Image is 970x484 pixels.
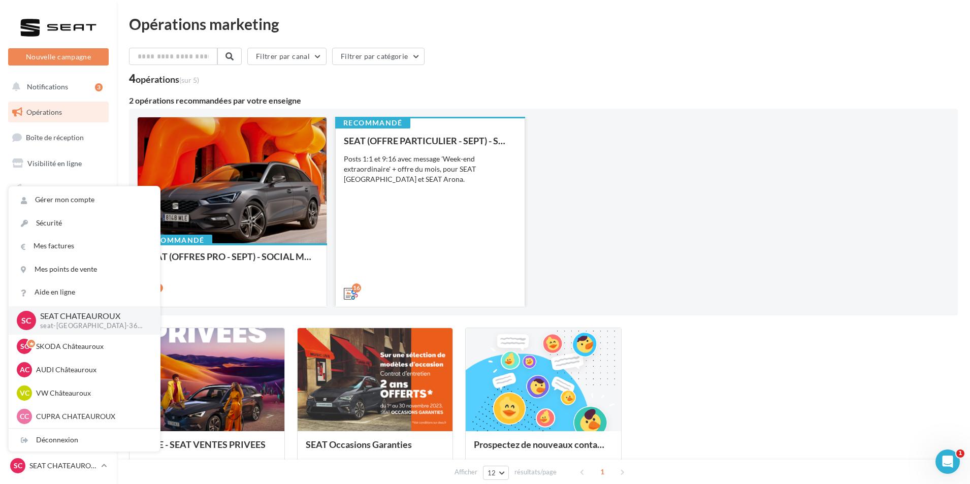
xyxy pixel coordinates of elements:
button: Notifications 3 [6,76,107,98]
a: Contacts [6,203,111,224]
a: Mes factures [9,235,160,257]
div: 4 [129,73,199,84]
span: SC [21,314,31,326]
p: VW Châteauroux [36,388,148,398]
span: 12 [488,469,496,477]
div: SEAT (OFFRES PRO - SEPT) - SOCIAL MEDIA [146,251,318,272]
a: Visibilité en ligne [6,153,111,174]
a: PLV et print personnalisable [6,279,111,309]
a: Sécurité [9,212,160,235]
span: AC [20,365,29,375]
a: Boîte de réception [6,126,111,148]
a: Opérations [6,102,111,123]
span: 1 [956,449,964,458]
div: Posts 1:1 et 9:16 avec message 'Week-end extraordinaire' + offre du mois, pour SEAT [GEOGRAPHIC_D... [344,154,516,184]
div: Opérations marketing [129,16,958,31]
span: Afficher [455,467,477,477]
button: Nouvelle campagne [8,48,109,66]
div: Recommandé [137,235,212,246]
span: résultats/page [514,467,557,477]
span: CC [20,411,29,422]
span: Notifications [27,82,68,91]
p: AUDI Châteauroux [36,365,148,375]
div: 3 [95,83,103,91]
span: (sur 5) [179,76,199,84]
div: opérations [136,75,199,84]
span: Visibilité en ligne [27,159,82,168]
span: SC [20,341,29,351]
div: 16 [352,283,361,293]
div: 2 opérations recommandées par votre enseigne [129,96,958,105]
p: SEAT CHATEAUROUX [40,310,144,322]
div: SEAT Occasions Garanties [306,439,444,460]
div: SOME - SEAT VENTES PRIVEES [138,439,276,460]
span: SC [14,461,22,471]
span: 1 [594,464,610,480]
span: Boîte de réception [26,133,84,142]
a: Mes points de vente [9,258,160,281]
button: Filtrer par catégorie [332,48,425,65]
p: SKODA Châteauroux [36,341,148,351]
span: VC [20,388,29,398]
a: Campagnes [6,178,111,200]
a: Aide en ligne [9,281,160,304]
div: Déconnexion [9,429,160,451]
div: Prospectez de nouveaux contacts [474,439,612,460]
span: Opérations [26,108,62,116]
iframe: Intercom live chat [935,449,960,474]
a: SC SEAT CHATEAUROUX [8,456,109,475]
a: Calendrier [6,254,111,275]
button: 12 [483,466,509,480]
a: Campagnes DataOnDemand [6,313,111,343]
p: seat-[GEOGRAPHIC_DATA]-36007 [40,321,144,331]
div: SEAT (OFFRE PARTICULIER - SEPT) - SOCIAL MEDIA [344,136,516,146]
a: Gérer mon compte [9,188,160,211]
p: SEAT CHATEAUROUX [29,461,97,471]
p: CUPRA CHATEAUROUX [36,411,148,422]
button: Filtrer par canal [247,48,327,65]
span: Campagnes [25,184,62,192]
div: Recommandé [335,117,410,128]
a: Médiathèque [6,229,111,250]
